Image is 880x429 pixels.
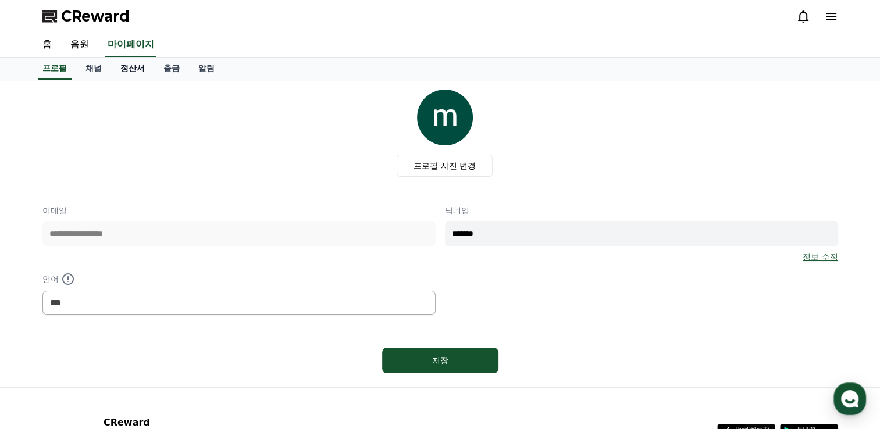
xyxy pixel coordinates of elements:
[150,333,223,362] a: 설정
[33,33,61,57] a: 홈
[154,58,189,80] a: 출금
[38,58,72,80] a: 프로필
[61,33,98,57] a: 음원
[42,272,436,286] p: 언어
[111,58,154,80] a: 정산서
[61,7,130,26] span: CReward
[106,351,120,360] span: 대화
[37,350,44,359] span: 홈
[77,333,150,362] a: 대화
[397,155,493,177] label: 프로필 사진 변경
[405,355,475,366] div: 저장
[189,58,224,80] a: 알림
[382,348,498,373] button: 저장
[42,7,130,26] a: CReward
[76,58,111,80] a: 채널
[180,350,194,359] span: 설정
[42,205,436,216] p: 이메일
[445,205,838,216] p: 닉네임
[803,251,838,263] a: 정보 수정
[105,33,156,57] a: 마이페이지
[417,90,473,145] img: profile_image
[3,333,77,362] a: 홈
